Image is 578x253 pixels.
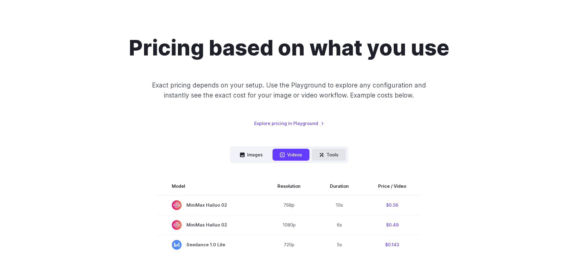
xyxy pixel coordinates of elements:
th: Duration [315,178,363,195]
button: Videos [273,149,309,161]
th: Model [157,178,263,195]
img: tab_domain_overview_orange.svg [16,35,21,40]
th: Price / Video [363,178,421,195]
td: $0.49 [363,215,421,235]
span: Seedance 1.0 Lite [172,240,248,250]
td: 768p [263,195,315,215]
td: $0.56 [363,195,421,215]
div: Domain Overview [23,36,55,40]
p: Exact pricing depends on your setup. Use the Playground to explore any configuration and instantl... [140,80,438,101]
td: 1080p [263,215,315,235]
h1: Pricing based on what you use [129,35,449,61]
div: Domain: [URL] [16,16,43,21]
div: Keywords by Traffic [67,36,103,40]
button: Tools [312,149,346,161]
span: MiniMax Hailuo 02 [172,220,248,230]
th: Resolution [263,178,315,195]
button: Images [233,149,270,161]
img: logo_orange.svg [10,10,15,15]
td: 10s [315,195,363,215]
img: tab_keywords_by_traffic_grey.svg [61,35,66,40]
img: website_grey.svg [10,16,15,21]
td: 6s [315,215,363,235]
span: MiniMax Hailuo 02 [172,200,248,210]
div: v 4.0.25 [17,10,30,15]
a: Explore pricing in Playground [254,120,324,127]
